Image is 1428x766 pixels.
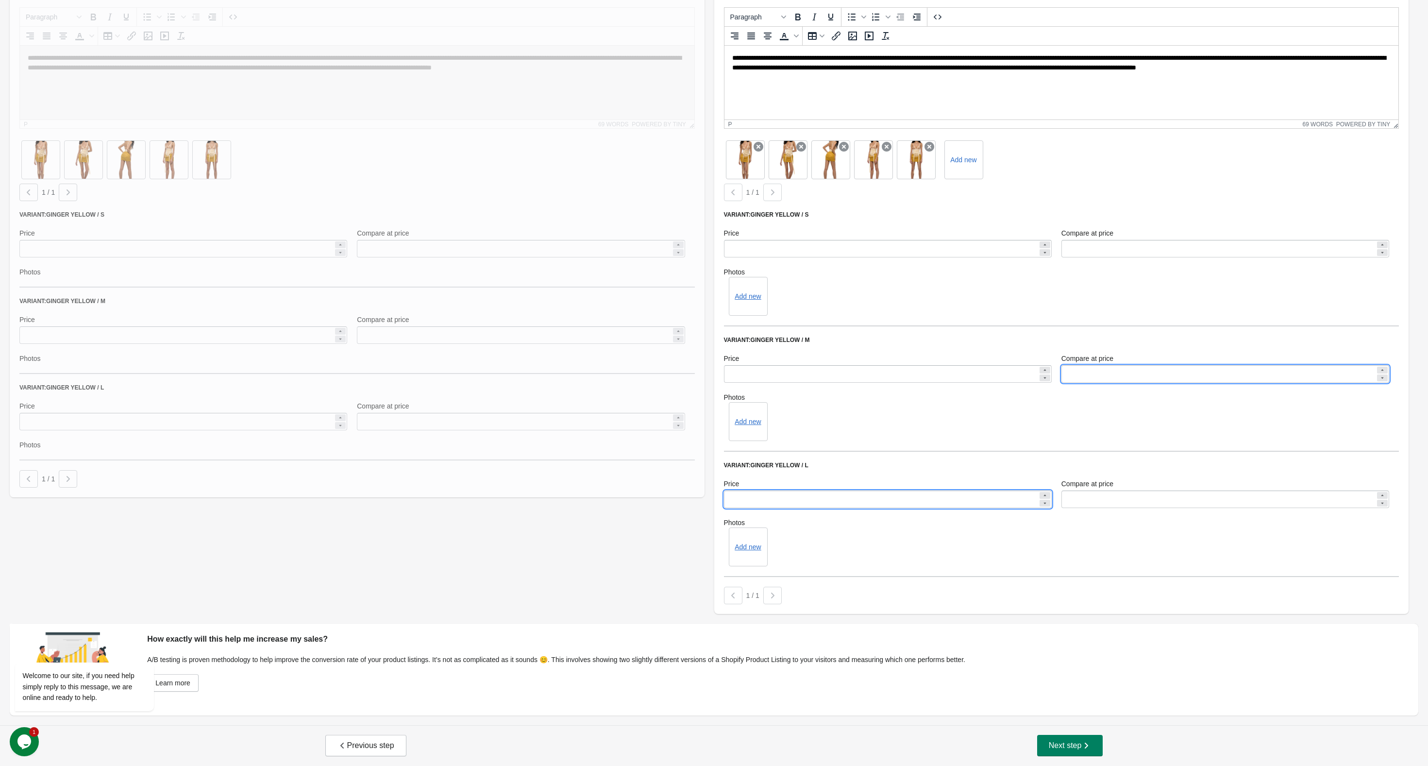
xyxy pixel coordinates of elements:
[10,727,41,756] iframe: chat widget
[724,267,1399,277] label: Photos
[776,28,800,44] div: Text color
[868,9,892,25] div: Numbered list
[730,13,778,21] span: Paragraph
[877,28,894,44] button: Clear formatting
[1061,479,1113,489] label: Compare at price
[735,292,761,300] button: Add new
[861,28,877,44] button: Insert/edit media
[1061,354,1113,363] label: Compare at price
[823,9,839,25] button: Underline
[892,9,908,25] button: Decrease indent
[908,9,925,25] button: Increase indent
[147,655,1409,664] div: A/B testing is proven methodology to help improve the conversion rate of your product listings. I...
[724,392,1399,402] label: Photos
[155,679,190,687] span: Learn more
[746,592,759,599] span: 1 / 1
[1049,741,1092,750] span: Next step
[759,28,776,44] button: Align center
[735,418,761,426] button: Add new
[147,633,1409,645] div: How exactly will this help me increase my sales?
[844,28,861,44] button: Insert/edit image
[1390,120,1398,128] div: Resize
[790,9,806,25] button: Bold
[724,354,739,363] label: Price
[1302,121,1333,128] button: 69 words
[1037,735,1103,756] button: Next step
[806,9,823,25] button: Italic
[325,735,406,756] button: Previous step
[728,121,732,128] div: p
[337,741,394,750] span: Previous step
[1061,228,1113,238] label: Compare at price
[42,475,55,483] span: 1 / 1
[950,155,976,165] label: Add new
[724,336,1399,344] div: Variant: Ginger Yellow / M
[724,211,1399,219] div: Variant: Ginger Yellow / S
[929,9,946,25] button: Source code
[843,9,868,25] div: Bullet list
[724,461,1399,469] div: Variant: Ginger Yellow / L
[1336,121,1391,128] a: Powered by Tiny
[746,188,759,196] span: 1 / 1
[724,46,1399,119] iframe: Rich Text Area. Press ALT-0 for help.
[724,518,1399,528] label: Photos
[805,28,828,44] button: Table
[724,228,739,238] label: Price
[726,9,790,25] button: Blocks
[743,28,759,44] button: Justify
[42,188,55,196] span: 1 / 1
[735,543,761,551] button: Add new
[724,479,739,489] label: Price
[10,575,185,722] iframe: chat widget
[726,28,743,44] button: Align right
[828,28,844,44] button: Insert/edit link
